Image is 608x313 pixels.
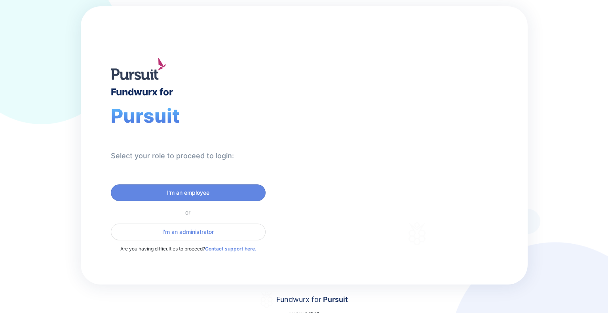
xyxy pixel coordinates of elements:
[349,111,411,119] div: Welcome to
[349,157,485,179] div: Thank you for choosing Fundwurx as your partner in driving positive social impact!
[205,246,256,252] a: Contact support here.
[167,189,209,197] span: I'm an employee
[111,86,173,98] div: Fundwurx for
[276,294,348,305] div: Fundwurx for
[349,122,440,141] div: Fundwurx
[111,184,266,201] button: I'm an employee
[111,151,234,161] div: Select your role to proceed to login:
[111,58,166,80] img: logo.jpg
[111,104,180,127] span: Pursuit
[111,245,266,253] p: Are you having difficulties to proceed?
[321,295,348,304] span: Pursuit
[111,224,266,240] button: I'm an administrator
[162,228,214,236] span: I'm an administrator
[111,209,266,216] div: or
